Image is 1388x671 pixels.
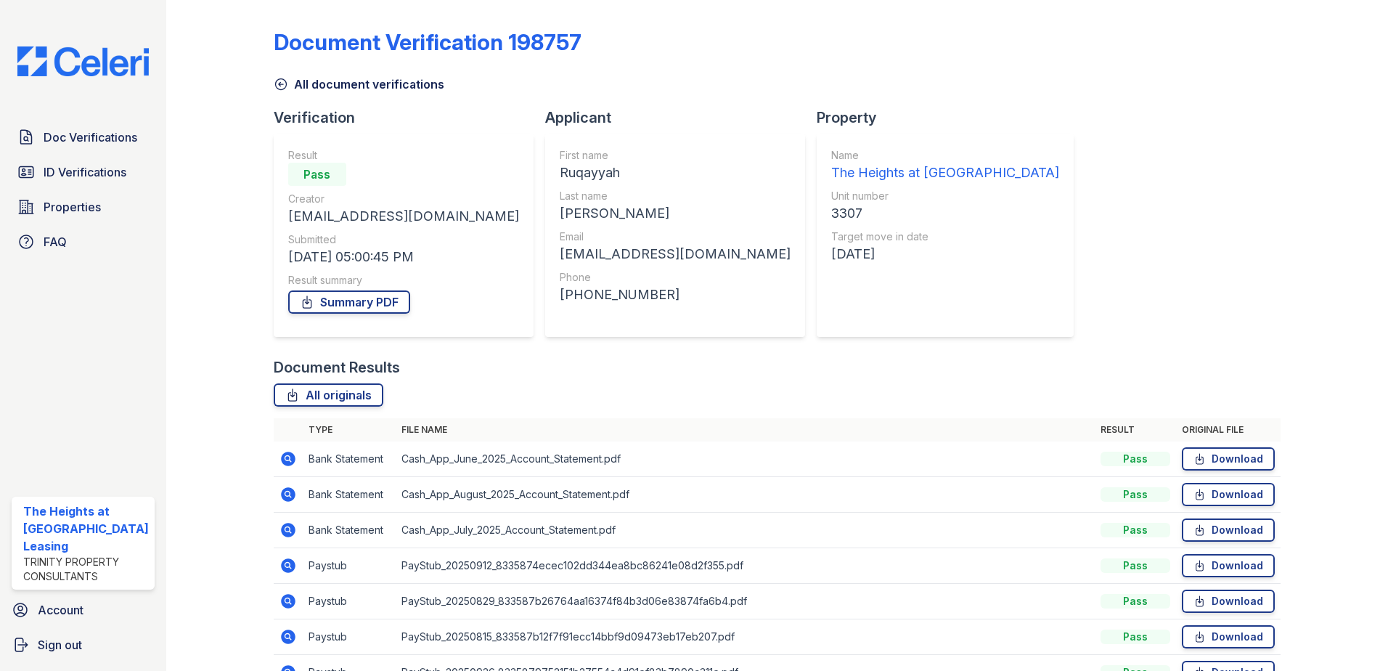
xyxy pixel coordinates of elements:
a: Name The Heights at [GEOGRAPHIC_DATA] [831,148,1059,183]
td: Cash_App_August_2025_Account_Statement.pdf [396,477,1095,513]
span: Doc Verifications [44,129,137,146]
td: PayStub_20250815_833587b12f7f91ecc14bbf9d09473eb17eb207.pdf [396,619,1095,655]
div: Document Verification 198757 [274,29,581,55]
a: Doc Verifications [12,123,155,152]
iframe: chat widget [1327,613,1373,656]
td: PayStub_20250829_833587b26764aa16374f84b3d06e83874fa6b4.pdf [396,584,1095,619]
td: Cash_App_June_2025_Account_Statement.pdf [396,442,1095,477]
a: Download [1182,483,1275,506]
a: Summary PDF [288,290,410,314]
td: Paystub [303,584,396,619]
div: The Heights at [GEOGRAPHIC_DATA] [831,163,1059,183]
a: Sign out [6,630,160,659]
a: Download [1182,554,1275,577]
div: [EMAIL_ADDRESS][DOMAIN_NAME] [560,244,791,264]
div: Trinity Property Consultants [23,555,149,584]
div: Email [560,229,791,244]
a: Download [1182,590,1275,613]
div: Verification [274,107,545,128]
div: Submitted [288,232,519,247]
a: All originals [274,383,383,407]
div: Pass [1101,558,1170,573]
td: Bank Statement [303,442,396,477]
span: ID Verifications [44,163,126,181]
div: [PERSON_NAME] [560,203,791,224]
a: All document verifications [274,76,444,93]
a: Account [6,595,160,625]
td: Bank Statement [303,513,396,548]
span: Properties [44,198,101,216]
div: Property [817,107,1085,128]
a: Download [1182,518,1275,542]
div: [EMAIL_ADDRESS][DOMAIN_NAME] [288,206,519,227]
span: Sign out [38,636,82,654]
td: Paystub [303,548,396,584]
div: Name [831,148,1059,163]
div: Pass [1101,630,1170,644]
th: Type [303,418,396,442]
div: Target move in date [831,229,1059,244]
td: Bank Statement [303,477,396,513]
div: Pass [1101,523,1170,537]
a: Download [1182,625,1275,648]
td: Paystub [303,619,396,655]
a: FAQ [12,227,155,256]
a: Properties [12,192,155,221]
th: Result [1095,418,1176,442]
a: ID Verifications [12,158,155,187]
div: First name [560,148,791,163]
td: PayStub_20250912_8335874ecec102dd344ea8bc86241e08d2f355.pdf [396,548,1095,584]
div: Applicant [545,107,817,128]
span: Account [38,601,83,619]
div: Creator [288,192,519,206]
div: [DATE] [831,244,1059,264]
div: Pass [1101,487,1170,502]
div: Unit number [831,189,1059,203]
div: The Heights at [GEOGRAPHIC_DATA] Leasing [23,503,149,555]
span: FAQ [44,233,67,251]
div: Last name [560,189,791,203]
div: [DATE] 05:00:45 PM [288,247,519,267]
div: Pass [1101,452,1170,466]
a: Download [1182,447,1275,471]
div: Result summary [288,273,519,288]
div: Ruqayyah [560,163,791,183]
div: Result [288,148,519,163]
td: Cash_App_July_2025_Account_Statement.pdf [396,513,1095,548]
th: File name [396,418,1095,442]
div: Pass [1101,594,1170,609]
th: Original file [1176,418,1281,442]
div: 3307 [831,203,1059,224]
div: [PHONE_NUMBER] [560,285,791,305]
div: Pass [288,163,346,186]
div: Document Results [274,357,400,378]
div: Phone [560,270,791,285]
img: CE_Logo_Blue-a8612792a0a2168367f1c8372b55b34899dd931a85d93a1a3d3e32e68fde9ad4.png [6,46,160,76]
